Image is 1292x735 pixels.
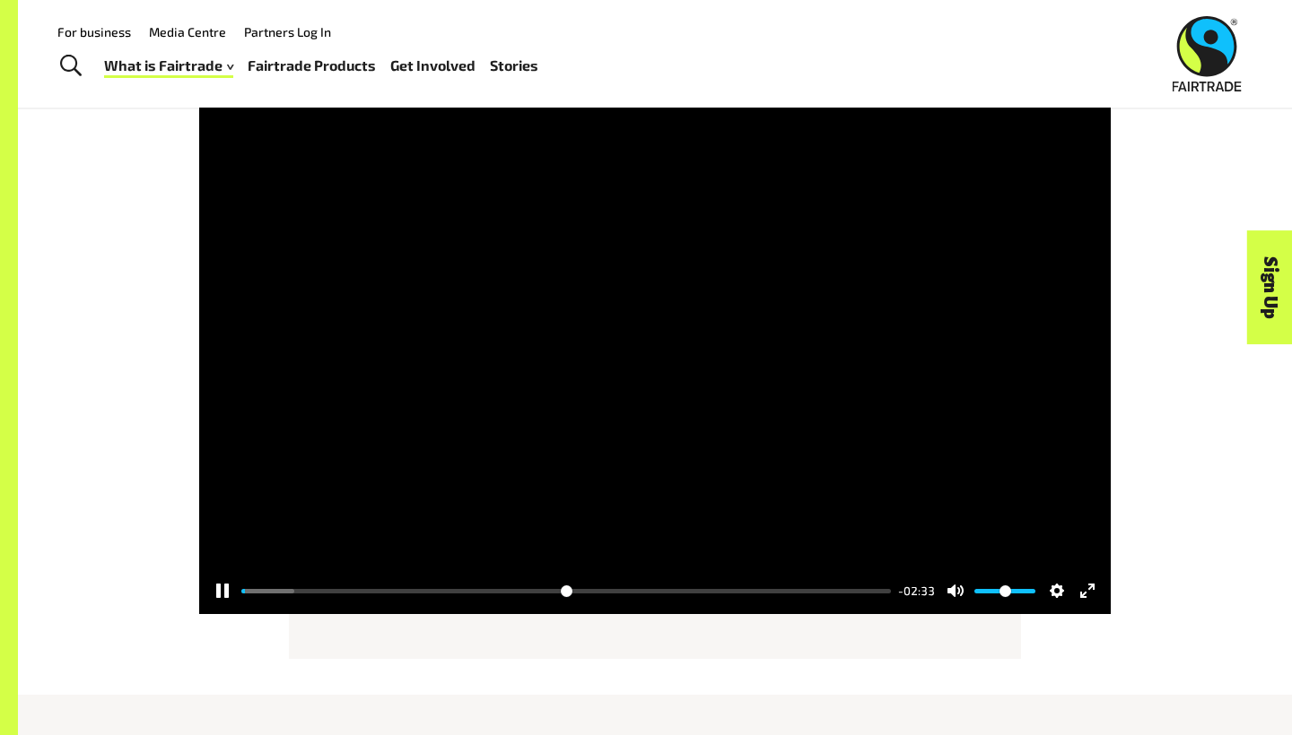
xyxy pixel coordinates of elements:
[241,583,891,600] input: Seek
[244,24,331,39] a: Partners Log In
[208,576,237,605] button: Pause
[390,53,476,79] a: Get Involved
[104,53,233,79] a: What is Fairtrade
[149,24,226,39] a: Media Centre
[974,583,1035,600] input: Volume
[1173,16,1242,91] img: Fairtrade Australia New Zealand logo
[248,53,376,79] a: Fairtrade Products
[894,581,939,601] div: Current time
[48,44,92,89] a: Toggle Search
[490,53,538,79] a: Stories
[57,24,131,39] a: For business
